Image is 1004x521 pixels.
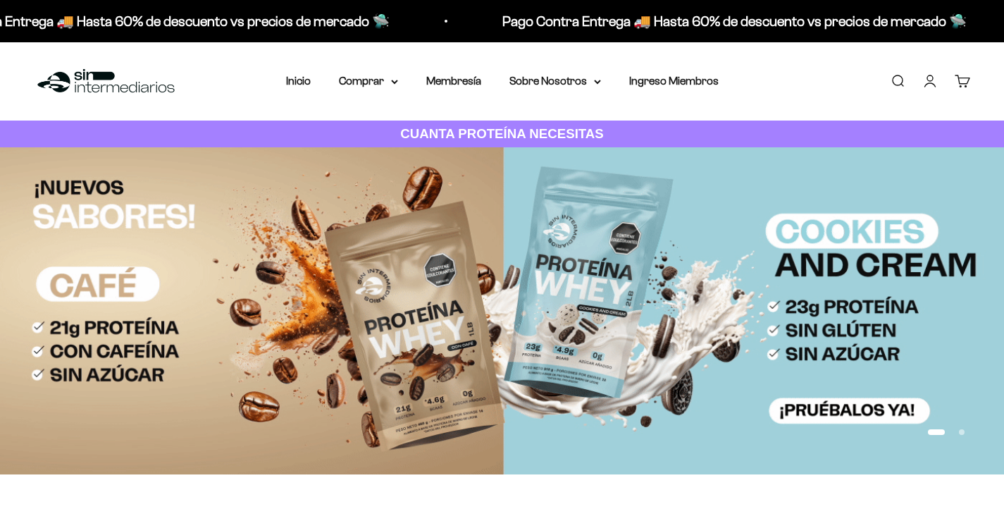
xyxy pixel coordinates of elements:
a: Ingreso Miembros [629,75,719,87]
a: Membresía [426,75,481,87]
a: Inicio [286,75,311,87]
p: Pago Contra Entrega 🚚 Hasta 60% de descuento vs precios de mercado 🛸 [440,10,905,32]
strong: CUANTA PROTEÍNA NECESITAS [400,126,604,141]
summary: Comprar [339,72,398,90]
summary: Sobre Nosotros [509,72,601,90]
